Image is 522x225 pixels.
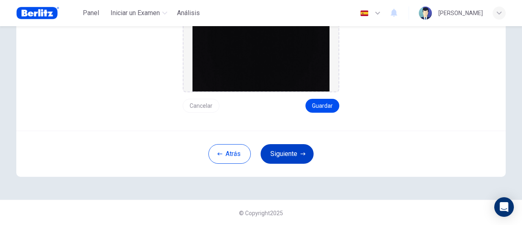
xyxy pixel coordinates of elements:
button: Cancelar [183,99,219,113]
div: Necesitas una licencia para acceder a este contenido [174,6,203,20]
img: Berlitz Brasil logo [16,5,59,21]
button: Iniciar un Examen [107,6,170,20]
span: Análisis [177,8,200,18]
button: Atrás [208,144,251,164]
span: © Copyright 2025 [239,210,283,216]
span: Iniciar un Examen [111,8,160,18]
img: es [359,10,369,16]
img: Profile picture [419,7,432,20]
button: Análisis [174,6,203,20]
a: Berlitz Brasil logo [16,5,78,21]
div: [PERSON_NAME] [438,8,483,18]
button: Panel [78,6,104,20]
span: Panel [83,8,99,18]
div: Open Intercom Messenger [494,197,514,217]
button: Guardar [305,99,339,113]
button: Siguiente [261,144,314,164]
